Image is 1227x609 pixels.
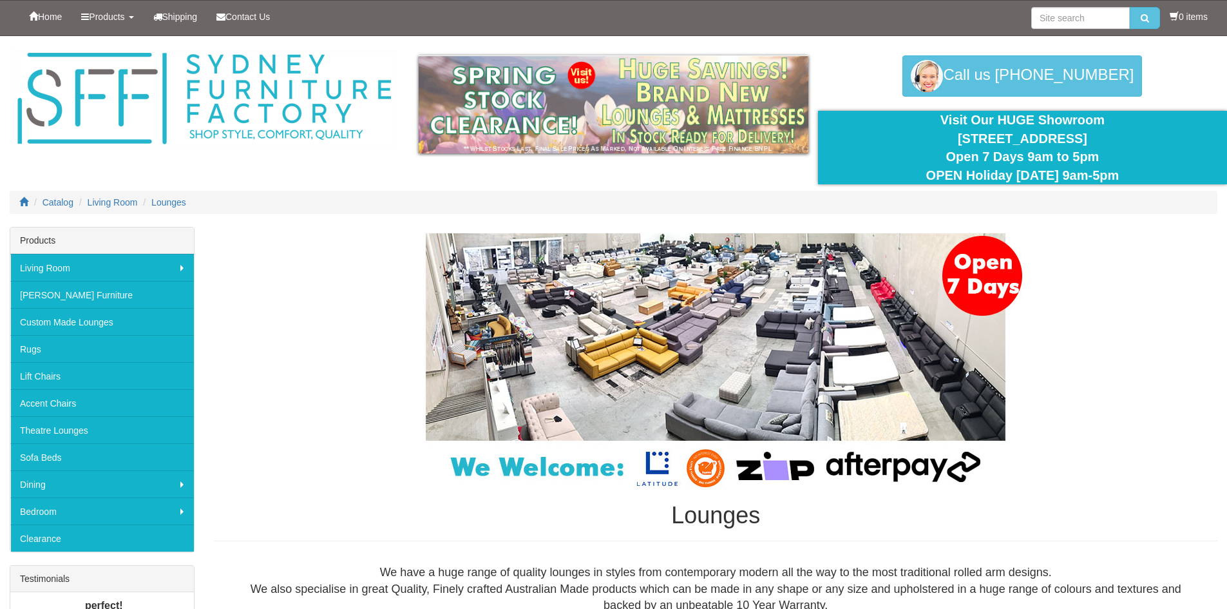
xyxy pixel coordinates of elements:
[10,389,194,416] a: Accent Chairs
[19,1,71,33] a: Home
[10,335,194,362] a: Rugs
[394,233,1038,490] img: Lounges
[71,1,143,33] a: Products
[11,49,397,149] img: Sydney Furniture Factory
[1170,10,1208,23] li: 0 items
[225,12,270,22] span: Contact Us
[10,416,194,443] a: Theatre Lounges
[419,55,808,153] img: spring-sale.gif
[10,470,194,498] a: Dining
[10,566,194,592] div: Testimonials
[10,362,194,389] a: Lift Chairs
[10,254,194,281] a: Living Room
[144,1,207,33] a: Shipping
[10,281,194,308] a: [PERSON_NAME] Furniture
[38,12,62,22] span: Home
[10,308,194,335] a: Custom Made Lounges
[207,1,280,33] a: Contact Us
[88,197,138,208] a: Living Room
[10,443,194,470] a: Sofa Beds
[10,227,194,254] div: Products
[1031,7,1130,29] input: Site search
[89,12,124,22] span: Products
[10,525,194,552] a: Clearance
[162,12,198,22] span: Shipping
[10,498,194,525] a: Bedroom
[214,503,1217,528] h1: Lounges
[43,197,73,208] a: Catalog
[151,197,186,208] a: Lounges
[828,111,1217,184] div: Visit Our HUGE Showroom [STREET_ADDRESS] Open 7 Days 9am to 5pm OPEN Holiday [DATE] 9am-5pm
